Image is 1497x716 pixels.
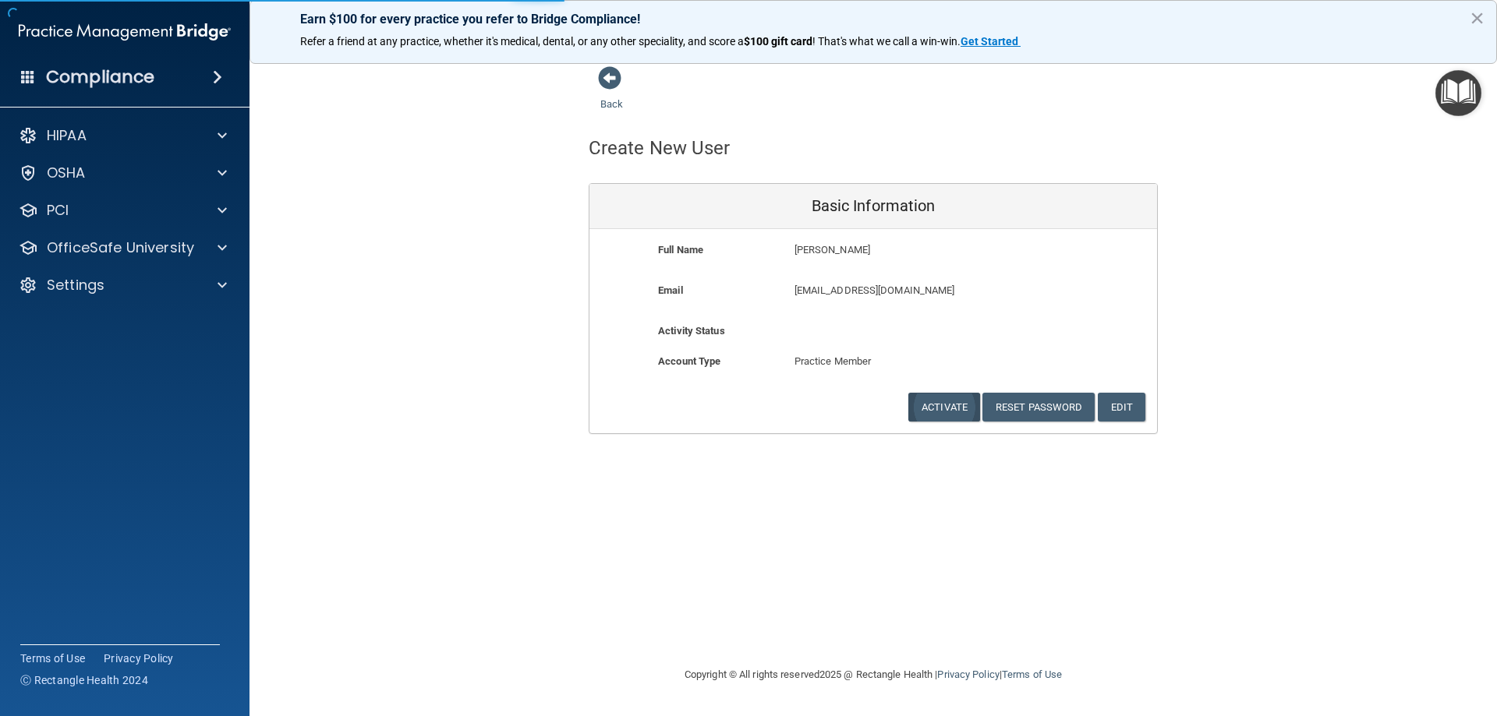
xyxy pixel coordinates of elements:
[937,668,999,680] a: Privacy Policy
[19,276,227,295] a: Settings
[104,651,174,666] a: Privacy Policy
[19,16,231,48] img: PMB logo
[1435,70,1481,116] button: Open Resource Center
[1098,393,1145,421] button: Edit
[19,201,227,220] a: PCI
[589,650,1158,700] div: Copyright © All rights reserved 2025 @ Rectangle Health | |
[795,241,1043,259] p: [PERSON_NAME]
[19,238,227,257] a: OfficeSafe University
[961,35,1021,48] a: Get Started
[795,281,1043,300] p: [EMAIL_ADDRESS][DOMAIN_NAME]
[982,393,1095,421] button: Reset Password
[19,164,227,182] a: OSHA
[46,66,154,88] h4: Compliance
[300,35,744,48] span: Refer a friend at any practice, whether it's medical, dental, or any other speciality, and score a
[47,276,104,295] p: Settings
[658,325,725,337] b: Activity Status
[47,238,194,257] p: OfficeSafe University
[589,184,1157,229] div: Basic Information
[20,672,148,688] span: Ⓒ Rectangle Health 2024
[47,201,69,220] p: PCI
[19,126,227,145] a: HIPAA
[795,352,953,371] p: Practice Member
[1002,668,1062,680] a: Terms of Use
[47,126,87,145] p: HIPAA
[20,651,85,666] a: Terms of Use
[589,138,731,158] h4: Create New User
[600,79,623,110] a: Back
[658,244,703,256] b: Full Name
[961,35,1018,48] strong: Get Started
[300,12,1446,26] p: Earn $100 for every practice you refer to Bridge Compliance!
[812,35,961,48] span: ! That's what we call a win-win.
[658,284,683,296] b: Email
[908,393,980,421] button: Activate
[1470,5,1485,30] button: Close
[658,355,720,367] b: Account Type
[47,164,86,182] p: OSHA
[744,35,812,48] strong: $100 gift card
